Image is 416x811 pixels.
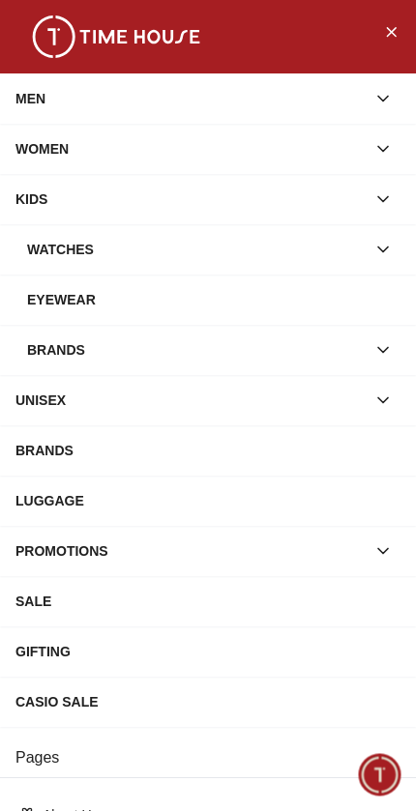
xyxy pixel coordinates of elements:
div: WOMEN [15,131,366,166]
div: CASIO SALE [15,684,401,719]
div: Brands [27,333,366,367]
div: KIDS [15,182,366,217]
div: GIFTING [15,634,401,669]
div: UNISEX [15,383,366,418]
div: BRANDS [15,433,401,468]
div: Chat Widget [359,754,401,797]
div: SALE [15,584,401,619]
div: WATCHES [27,232,366,267]
div: PROMOTIONS [15,534,366,568]
div: MEN [15,81,366,116]
img: ... [19,15,213,58]
div: Eyewear [27,282,401,317]
div: LUGGAGE [15,483,401,518]
button: Close Menu [375,15,406,46]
